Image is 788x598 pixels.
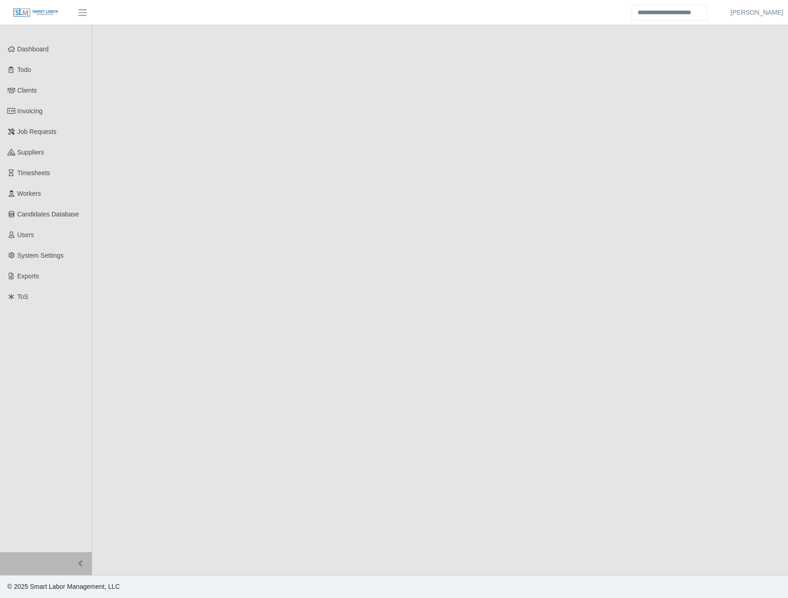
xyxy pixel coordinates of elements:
[17,87,37,94] span: Clients
[17,66,31,73] span: Todo
[17,210,79,218] span: Candidates Database
[632,5,708,21] input: Search
[17,45,49,53] span: Dashboard
[13,8,59,18] img: SLM Logo
[731,8,783,17] a: [PERSON_NAME]
[17,107,43,115] span: Invoicing
[17,231,34,238] span: Users
[17,149,44,156] span: Suppliers
[17,293,28,300] span: ToS
[7,583,120,590] span: © 2025 Smart Labor Management, LLC
[17,169,50,177] span: Timesheets
[17,190,41,197] span: Workers
[17,252,64,259] span: System Settings
[17,128,57,135] span: Job Requests
[17,272,39,280] span: Exports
